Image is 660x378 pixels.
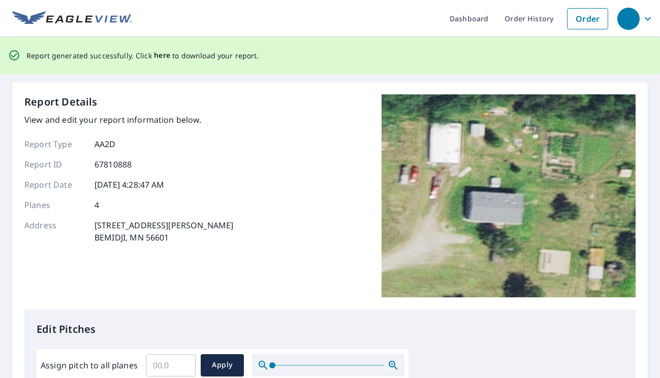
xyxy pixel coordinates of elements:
[24,199,85,211] p: Planes
[567,8,608,29] a: Order
[95,199,99,211] p: 4
[24,114,233,126] p: View and edit your report information below.
[41,359,138,371] label: Assign pitch to all planes
[95,219,233,244] p: [STREET_ADDRESS][PERSON_NAME] BEMIDJI, MN 56601
[24,138,85,150] p: Report Type
[154,49,171,62] button: here
[37,322,623,337] p: Edit Pitches
[24,158,85,170] p: Report ID
[95,138,116,150] p: AA2D
[95,179,165,191] p: [DATE] 4:28:47 AM
[24,94,98,110] p: Report Details
[24,179,85,191] p: Report Date
[201,354,244,376] button: Apply
[95,158,132,170] p: 67810888
[12,11,132,26] img: EV Logo
[382,94,636,297] img: Top image
[209,359,236,371] span: Apply
[24,219,85,244] p: Address
[26,49,259,62] p: Report generated successfully. Click to download your report.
